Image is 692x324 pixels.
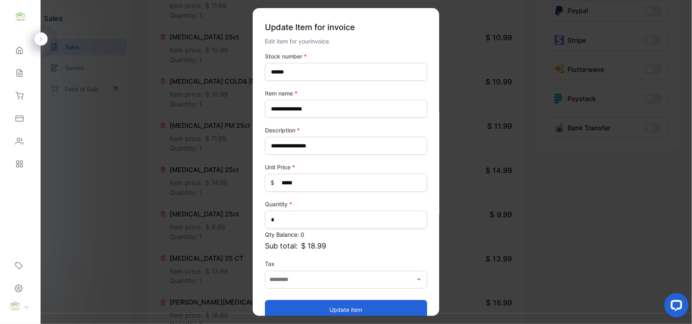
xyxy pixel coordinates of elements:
[265,230,427,239] p: Qty Balance: 0
[265,18,427,37] p: Update Item for invoice
[265,52,427,60] label: Stock number
[265,163,427,171] label: Unit Price
[265,240,427,251] p: Sub total:
[265,89,427,97] label: Item name
[14,11,26,23] img: logo
[265,300,427,319] button: Update item
[9,300,21,312] img: profile
[271,178,274,187] span: $
[658,290,692,324] iframe: LiveChat chat widget
[265,259,427,268] label: Tax
[265,126,427,134] label: Description
[301,240,326,251] span: $ 18.99
[265,200,427,208] label: Quantity
[265,38,329,45] span: Edit item for your invoice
